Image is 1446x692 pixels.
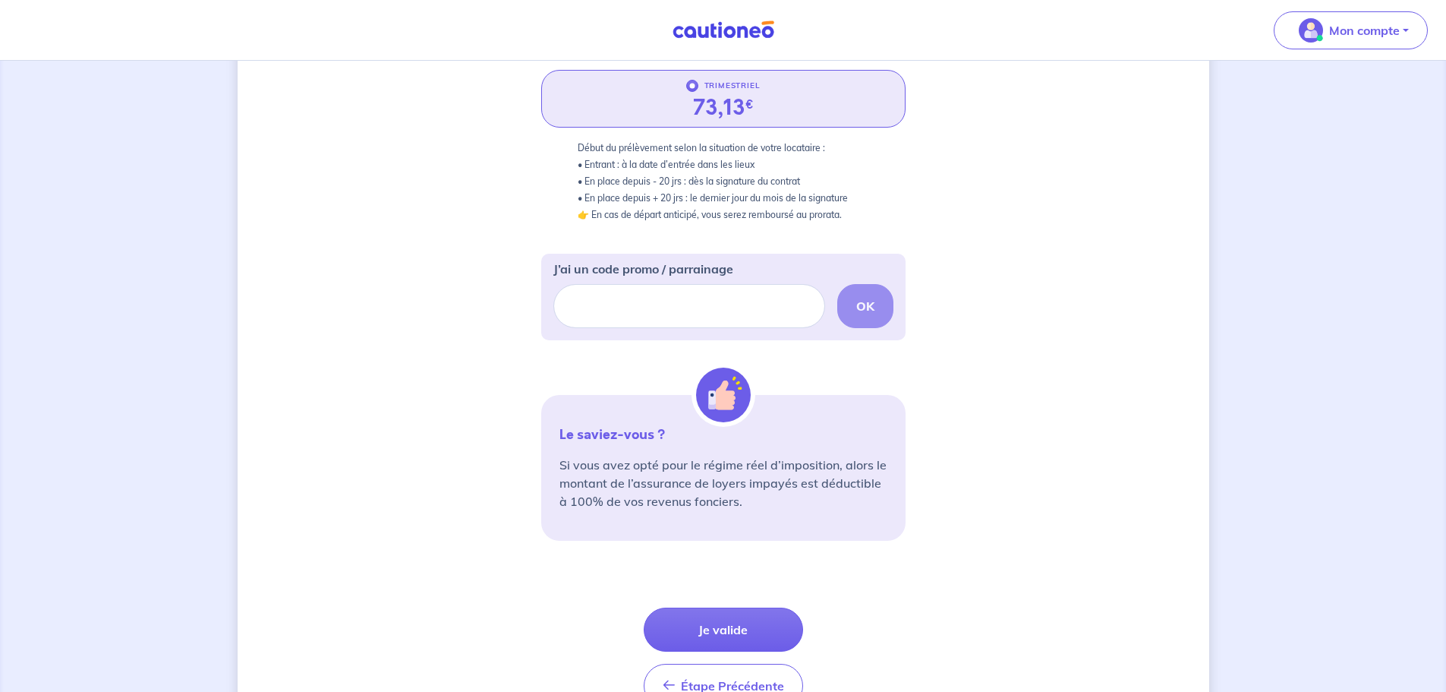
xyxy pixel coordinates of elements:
p: Début du prélèvement selon la situation de votre locataire : • Entrant : à la date d’entrée dans ... [578,140,869,223]
button: Je valide [644,608,803,652]
sup: € [745,96,754,113]
p: TRIMESTRIEL [704,77,761,95]
div: 73,13 [693,95,754,121]
img: Cautioneo [666,21,780,39]
img: illu_alert_hand.svg [696,368,751,422]
p: Le saviez-vous ? [559,425,887,444]
p: J’ai un code promo / parrainage [553,260,733,278]
img: illu_account_valid_menu.svg [1299,18,1323,43]
button: illu_account_valid_menu.svgMon compte [1274,11,1428,49]
p: Si vous avez opté pour le régime réel d’imposition, alors le montant de l’assurance de loyers imp... [559,456,887,510]
p: Mon compte [1329,21,1400,39]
